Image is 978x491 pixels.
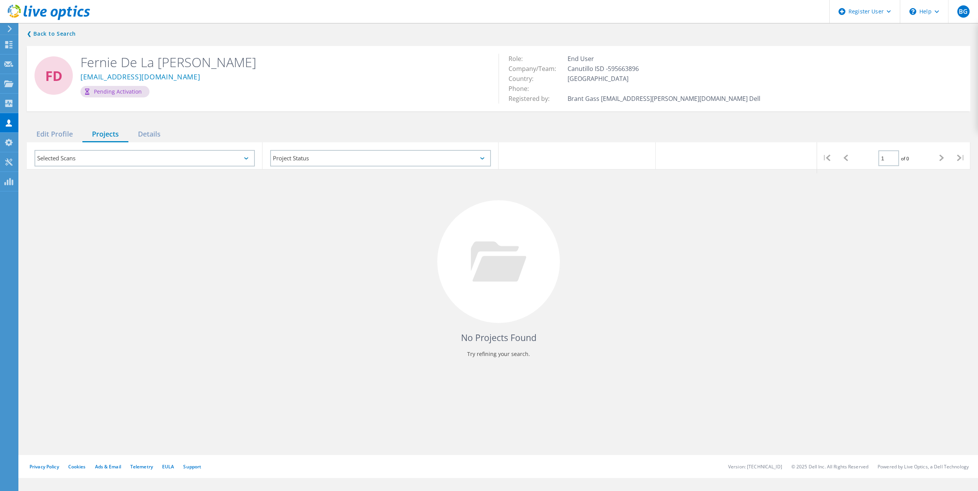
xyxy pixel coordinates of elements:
[909,8,916,15] svg: \n
[34,150,255,166] div: Selected Scans
[791,463,868,470] li: © 2025 Dell Inc. All Rights Reserved
[27,127,82,142] div: Edit Profile
[959,8,968,15] span: BG
[878,463,969,470] li: Powered by Live Optics, a Dell Technology
[8,16,90,21] a: Live Optics Dashboard
[951,142,970,173] div: |
[130,463,153,470] a: Telemetry
[509,74,541,83] span: Country:
[509,64,564,73] span: Company/Team:
[568,64,647,73] span: Canutillo ISD -595663896
[183,463,201,470] a: Support
[162,463,174,470] a: EULA
[80,73,200,81] a: [EMAIL_ADDRESS][DOMAIN_NAME]
[30,463,59,470] a: Privacy Policy
[817,142,836,173] div: |
[68,463,86,470] a: Cookies
[509,54,530,63] span: Role:
[95,463,121,470] a: Ads & Email
[901,155,909,162] span: of 0
[80,54,487,71] h2: Fernie De La [PERSON_NAME]
[80,86,149,97] div: Pending Activation
[34,331,963,344] h4: No Projects Found
[27,29,76,38] a: Back to search
[509,94,557,103] span: Registered by:
[728,463,782,470] li: Version: [TECHNICAL_ID]
[566,54,762,64] td: End User
[566,94,762,104] td: Brant Gass [EMAIL_ADDRESS][PERSON_NAME][DOMAIN_NAME] Dell
[270,150,491,166] div: Project Status
[566,74,762,84] td: [GEOGRAPHIC_DATA]
[128,127,170,142] div: Details
[34,348,963,360] p: Try refining your search.
[82,127,128,142] div: Projects
[509,84,537,93] span: Phone:
[45,69,62,82] span: FD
